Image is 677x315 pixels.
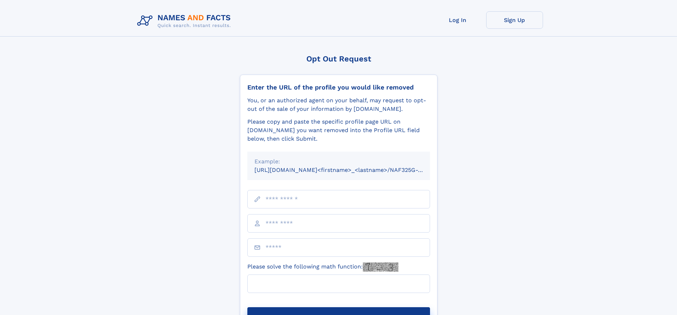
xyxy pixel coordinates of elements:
[247,262,398,272] label: Please solve the following math function:
[247,118,430,143] div: Please copy and paste the specific profile page URL on [DOMAIN_NAME] you want removed into the Pr...
[254,157,423,166] div: Example:
[486,11,543,29] a: Sign Up
[240,54,437,63] div: Opt Out Request
[134,11,237,31] img: Logo Names and Facts
[247,96,430,113] div: You, or an authorized agent on your behalf, may request to opt-out of the sale of your informatio...
[429,11,486,29] a: Log In
[254,167,444,173] small: [URL][DOMAIN_NAME]<firstname>_<lastname>/NAF325G-xxxxxxxx
[247,83,430,91] div: Enter the URL of the profile you would like removed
